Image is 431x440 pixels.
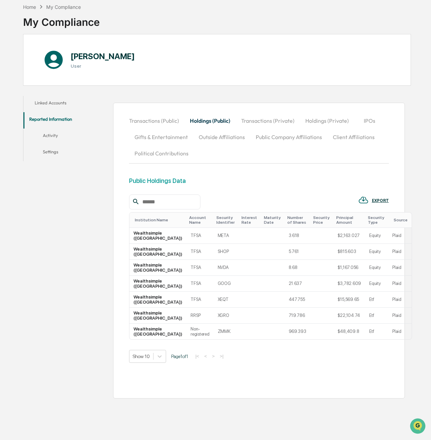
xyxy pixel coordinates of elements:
[365,260,388,276] td: Equity
[23,4,36,10] div: Home
[129,113,389,162] div: secondary tabs example
[186,276,213,292] td: TFSA
[23,96,77,112] button: Linked Accounts
[287,215,308,225] div: Toggle SortBy
[214,260,239,276] td: NVDA
[68,115,82,120] span: Pylon
[23,52,111,59] div: Start new chat
[7,14,124,25] p: How can we help?
[7,86,12,92] div: 🖐️
[368,215,385,225] div: Toggle SortBy
[334,308,365,324] td: $22,104.74
[23,11,100,28] div: My Compliance
[46,4,81,10] div: My Compliance
[388,244,412,260] td: Plaid
[189,215,211,225] div: Toggle SortBy
[300,113,354,129] button: Holdings (Private)
[186,292,213,308] td: TFSA
[334,324,365,339] td: $48,409.8
[210,353,217,359] button: >
[365,228,388,244] td: Equity
[171,354,188,359] span: Page 1 of 1
[49,86,55,92] div: 🗄️
[71,63,135,69] h3: User
[186,308,213,324] td: RRSP
[250,129,327,145] button: Public Company Affiliations
[71,51,135,61] h1: [PERSON_NAME]
[186,324,213,339] td: Non-registered
[388,260,412,276] td: Plaid
[214,292,239,308] td: XEQT
[7,99,12,105] div: 🔎
[186,228,213,244] td: TFSA
[214,324,239,339] td: ZMMK
[354,113,385,129] button: IPOs
[129,308,186,324] td: Wealthsimple ([GEOGRAPHIC_DATA])
[47,83,87,95] a: 🗄️Attestations
[334,292,365,308] td: $15,569.65
[186,260,213,276] td: TFSA
[285,244,310,260] td: 5.761
[388,276,412,292] td: Plaid
[285,276,310,292] td: 21.637
[129,276,186,292] td: Wealthsimple ([GEOGRAPHIC_DATA])
[214,228,239,244] td: META
[334,228,365,244] td: $2,163.027
[236,113,300,129] button: Transactions (Private)
[334,276,365,292] td: $3,782.609
[129,129,193,145] button: Gifts & Entertainment
[313,215,331,225] div: Toggle SortBy
[23,112,77,129] button: Reported Information
[23,145,77,161] button: Settings
[409,418,428,436] iframe: Open customer support
[14,86,44,92] span: Preclearance
[285,324,310,339] td: 969.393
[388,292,412,308] td: Plaid
[365,324,388,339] td: Etf
[4,96,46,108] a: 🔎Data Lookup
[129,228,186,244] td: Wealthsimple ([GEOGRAPHIC_DATA])
[365,244,388,260] td: Equity
[372,198,389,203] div: EXPORT
[327,129,380,145] button: Client Affiliations
[129,260,186,276] td: Wealthsimple ([GEOGRAPHIC_DATA])
[4,83,47,95] a: 🖐️Preclearance
[365,292,388,308] td: Etf
[388,228,412,244] td: Plaid
[202,353,209,359] button: <
[336,215,362,225] div: Toggle SortBy
[193,129,250,145] button: Outside Affiliations
[334,260,365,276] td: $1,167.056
[23,59,86,64] div: We're available if you need us!
[115,54,124,62] button: Start new chat
[285,308,310,324] td: 719.786
[358,195,369,205] img: EXPORT
[129,324,186,339] td: Wealthsimple ([GEOGRAPHIC_DATA])
[388,308,412,324] td: Plaid
[193,353,201,359] button: |<
[186,244,213,260] td: TFSA
[129,113,184,129] button: Transactions (Public)
[135,218,184,222] div: Toggle SortBy
[7,52,19,64] img: 1746055101610-c473b297-6a78-478c-a979-82029cc54cd1
[285,228,310,244] td: 3.618
[214,244,239,260] td: SHOP
[216,215,236,225] div: Toggle SortBy
[218,353,226,359] button: >|
[394,218,409,222] div: Toggle SortBy
[388,324,412,339] td: Plaid
[129,244,186,260] td: Wealthsimple ([GEOGRAPHIC_DATA])
[129,292,186,308] td: Wealthsimple ([GEOGRAPHIC_DATA])
[56,86,84,92] span: Attestations
[365,308,388,324] td: Etf
[129,177,186,184] div: Public Holdings Data
[214,276,239,292] td: GOOG
[285,260,310,276] td: 8.68
[23,129,77,145] button: Activity
[365,276,388,292] td: Equity
[214,308,239,324] td: XGRO
[23,96,77,161] div: secondary tabs example
[241,215,258,225] div: Toggle SortBy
